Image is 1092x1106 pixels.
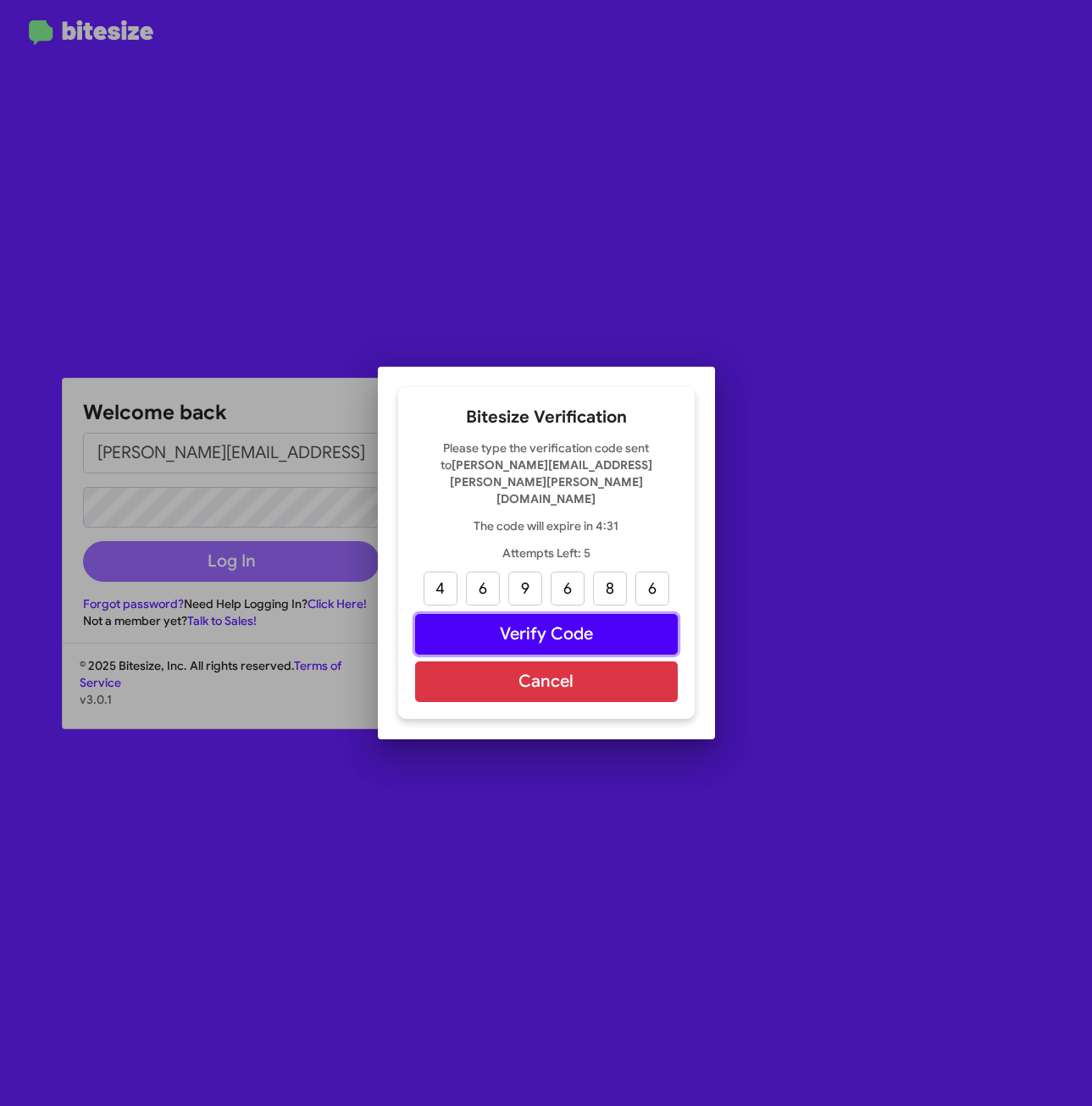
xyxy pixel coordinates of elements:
[450,457,652,506] strong: [PERSON_NAME][EMAIL_ADDRESS][PERSON_NAME][PERSON_NAME][DOMAIN_NAME]
[415,440,678,507] p: Please type the verification code sent to
[415,404,678,431] h2: Bitesize Verification
[415,545,678,561] p: Attempts Left: 5
[415,517,678,534] p: The code will expire in 4:31
[415,661,678,702] button: Cancel
[415,614,678,655] button: Verify Code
